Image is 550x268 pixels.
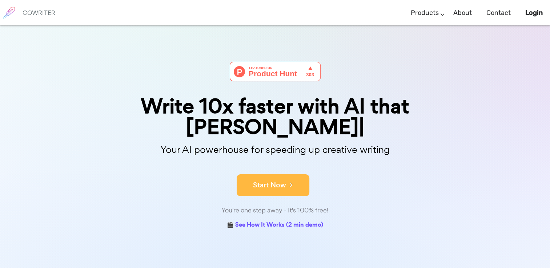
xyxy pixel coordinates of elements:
p: Your AI powerhouse for speeding up creative writing [93,142,457,158]
div: Write 10x faster with AI that [PERSON_NAME] [93,96,457,137]
h6: COWRITER [23,9,55,16]
div: You're one step away - It's 100% free! [93,205,457,216]
a: About [453,2,472,24]
a: 🎬 See How It Works (2 min demo) [227,220,323,231]
a: Contact [486,2,511,24]
button: Start Now [237,174,309,196]
b: Login [525,9,543,17]
a: Login [525,2,543,24]
img: Cowriter - Your AI buddy for speeding up creative writing | Product Hunt [230,62,321,81]
a: Products [411,2,439,24]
